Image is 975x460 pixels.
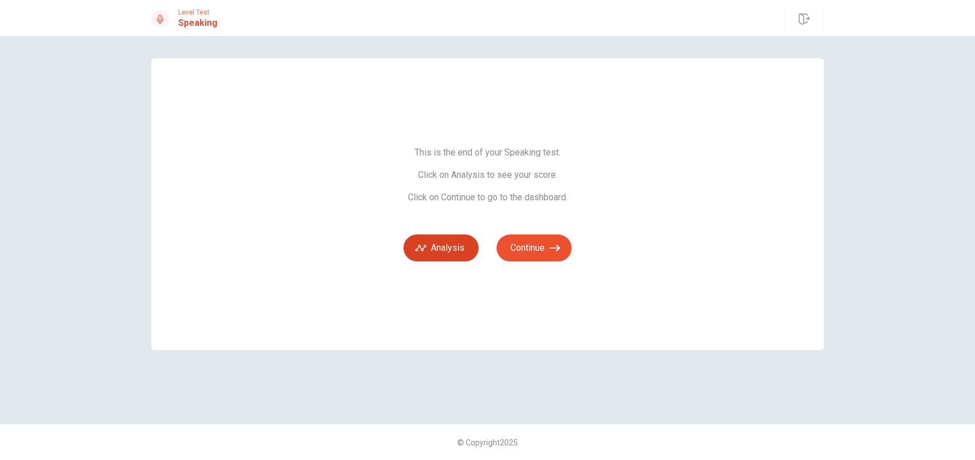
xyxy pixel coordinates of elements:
[496,234,572,261] button: Continue
[403,147,572,203] span: This is the end of your Speaking test. Click on Analysis to see your score. Click on Continue to ...
[457,438,518,447] span: © Copyright 2025
[178,16,217,30] h1: Speaking
[403,234,479,261] button: Analysis
[178,8,217,16] span: Level Test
